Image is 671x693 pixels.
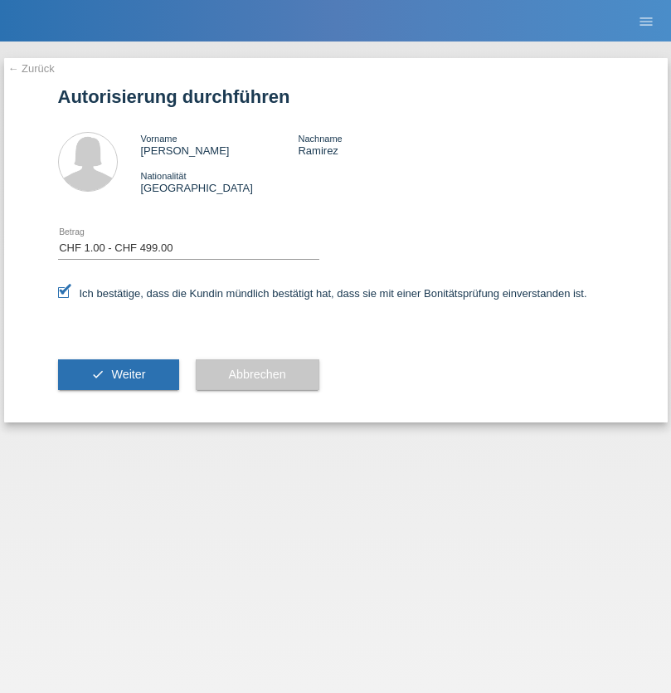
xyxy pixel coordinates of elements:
[298,132,455,157] div: Ramirez
[141,171,187,181] span: Nationalität
[8,62,55,75] a: ← Zurück
[58,359,179,391] button: check Weiter
[196,359,319,391] button: Abbrechen
[638,13,654,30] i: menu
[141,134,177,144] span: Vorname
[298,134,342,144] span: Nachname
[141,132,299,157] div: [PERSON_NAME]
[58,287,587,300] label: Ich bestätige, dass die Kundin mündlich bestätigt hat, dass sie mit einer Bonitätsprüfung einvers...
[141,169,299,194] div: [GEOGRAPHIC_DATA]
[229,368,286,381] span: Abbrechen
[111,368,145,381] span: Weiter
[91,368,105,381] i: check
[630,16,663,26] a: menu
[58,86,614,107] h1: Autorisierung durchführen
